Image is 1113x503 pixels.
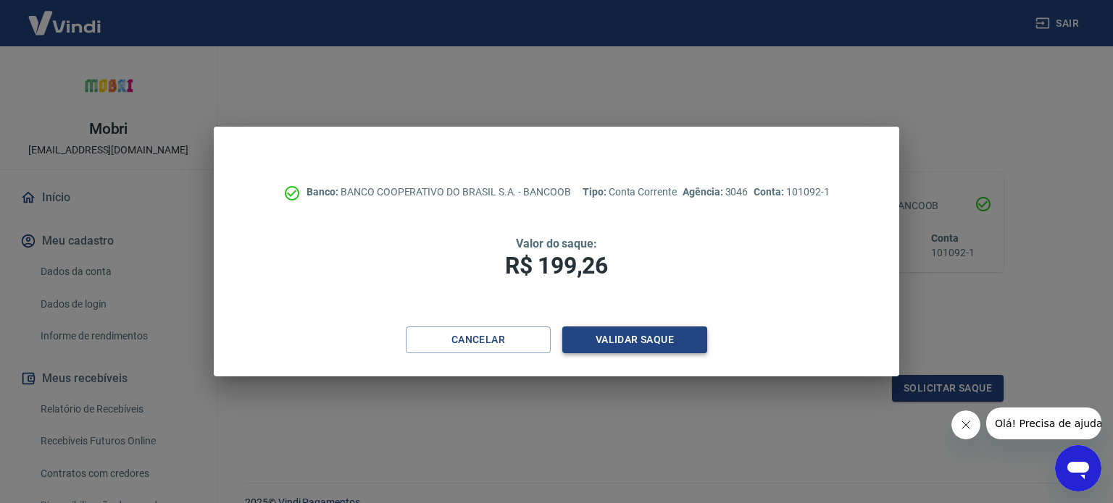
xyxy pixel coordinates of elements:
span: Tipo: [583,186,609,198]
iframe: Mensagem da empresa [986,407,1101,439]
span: Valor do saque: [516,237,597,250]
span: R$ 199,26 [505,252,608,279]
span: Agência: [683,186,725,198]
button: Cancelar [406,326,551,353]
span: Banco: [307,186,341,198]
iframe: Botão para abrir a janela de mensagens [1055,445,1101,491]
button: Validar saque [562,326,707,353]
iframe: Fechar mensagem [951,410,980,439]
p: 3046 [683,185,748,200]
span: Olá! Precisa de ajuda? [9,10,122,22]
p: BANCO COOPERATIVO DO BRASIL S.A. - BANCOOB [307,185,571,200]
p: 101092-1 [754,185,829,200]
span: Conta: [754,186,786,198]
p: Conta Corrente [583,185,677,200]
